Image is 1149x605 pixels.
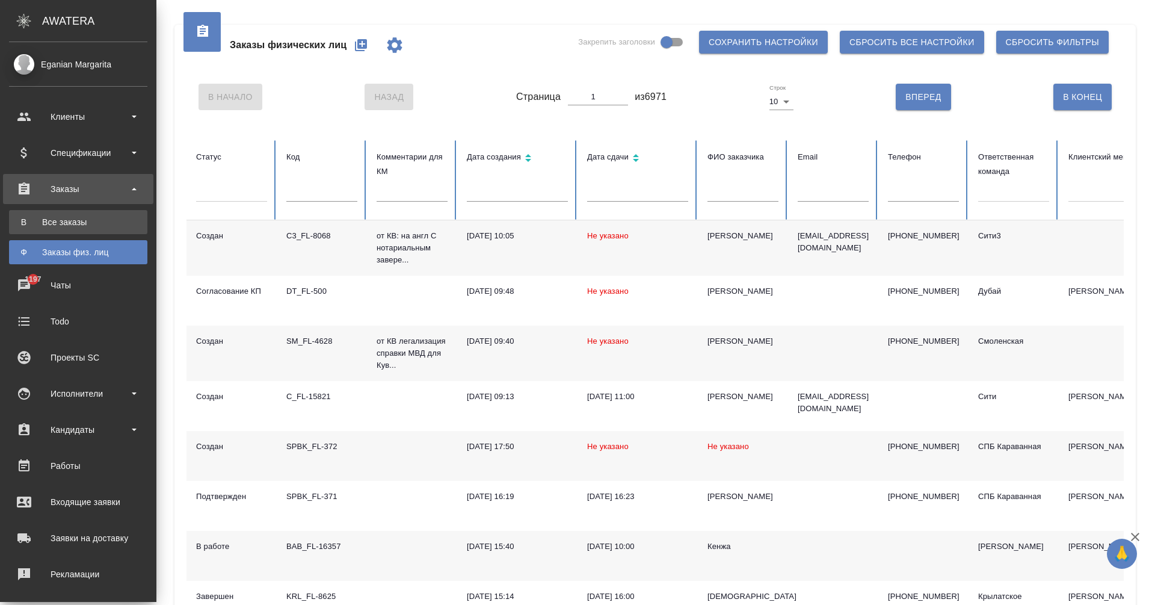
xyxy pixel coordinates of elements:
[587,591,688,603] div: [DATE] 16:00
[707,150,778,164] div: ФИО заказчика
[467,491,568,503] div: [DATE] 16:19
[3,343,153,373] a: Проекты SC
[996,31,1109,54] button: Сбросить фильтры
[286,491,357,503] div: SPBK_FL-371
[978,285,1049,297] div: Дубай
[769,85,786,91] label: Строк
[467,230,568,242] div: [DATE] 10:05
[587,541,688,553] div: [DATE] 10:00
[849,35,975,50] span: Сбросить все настройки
[9,421,147,439] div: Кандидаты
[587,491,688,503] div: [DATE] 16:23
[1112,541,1132,566] span: 🙏
[707,335,778,347] div: [PERSON_NAME]
[467,150,568,167] div: Сортировка
[1063,90,1102,105] span: В Конец
[286,591,357,603] div: KRL_FL-8625
[978,335,1049,347] div: Смоленская
[17,273,48,285] span: 1197
[9,312,147,330] div: Todo
[467,541,568,553] div: [DATE] 15:40
[840,31,984,54] button: Сбросить все настройки
[888,150,959,164] div: Телефон
[888,591,959,603] p: [PHONE_NUMBER]
[9,240,147,264] a: ФЗаказы физ. лиц
[377,230,448,266] p: от КВ: на англ С нотариальным завере...
[9,108,147,126] div: Клиенты
[467,591,568,603] div: [DATE] 15:14
[798,230,869,254] p: [EMAIL_ADDRESS][DOMAIN_NAME]
[196,591,267,603] div: Завершен
[888,441,959,453] p: [PHONE_NUMBER]
[587,337,629,346] span: Не указано
[196,335,267,347] div: Создан
[9,349,147,367] div: Проекты SC
[9,210,147,234] a: ВВсе заказы
[196,230,267,242] div: Создан
[707,591,778,603] div: [DEMOGRAPHIC_DATA]
[196,491,267,503] div: Подтвержден
[587,150,688,167] div: Сортировка
[3,451,153,481] a: Работы
[467,391,568,403] div: [DATE] 09:13
[9,565,147,583] div: Рекламации
[707,491,778,503] div: [PERSON_NAME]
[635,90,667,104] span: из 6971
[9,144,147,162] div: Спецификации
[3,270,153,300] a: 1197Чаты
[888,285,959,297] p: [PHONE_NUMBER]
[286,230,357,242] div: C3_FL-8068
[286,441,357,453] div: SPBK_FL-372
[3,523,153,553] a: Заявки на доставку
[516,90,561,104] span: Страница
[9,276,147,294] div: Чаты
[896,84,950,110] button: Вперед
[587,231,629,240] span: Не указано
[286,541,357,553] div: BAB_FL-16357
[699,31,828,54] button: Сохранить настройки
[286,391,357,403] div: C_FL-15821
[978,541,1049,553] div: [PERSON_NAME]
[707,230,778,242] div: [PERSON_NAME]
[707,391,778,403] div: [PERSON_NAME]
[196,441,267,453] div: Создан
[587,391,688,403] div: [DATE] 11:00
[905,90,941,105] span: Вперед
[9,58,147,71] div: Eganian Margarita
[1053,84,1112,110] button: В Конец
[196,150,267,164] div: Статус
[1107,539,1137,569] button: 🙏
[769,93,793,110] div: 10
[888,491,959,503] p: [PHONE_NUMBER]
[978,230,1049,242] div: Сити3
[9,385,147,403] div: Исполнители
[978,591,1049,603] div: Крылатское
[196,285,267,297] div: Согласование КП
[347,31,375,60] button: Создать
[467,441,568,453] div: [DATE] 17:50
[9,457,147,475] div: Работы
[587,442,629,451] span: Не указано
[9,493,147,511] div: Входящие заявки
[467,285,568,297] div: [DATE] 09:48
[15,246,141,258] div: Заказы физ. лиц
[888,335,959,347] p: [PHONE_NUMBER]
[377,335,448,371] p: от КВ легализация справки МВД для Кув...
[978,150,1049,179] div: Ответственная команда
[467,335,568,347] div: [DATE] 09:40
[286,285,357,297] div: DT_FL-500
[1006,35,1099,50] span: Сбросить фильтры
[286,150,357,164] div: Код
[3,487,153,517] a: Входящие заявки
[587,287,629,296] span: Не указано
[578,36,655,48] span: Закрепить заголовки
[230,38,347,52] span: Заказы физических лиц
[9,180,147,198] div: Заказы
[709,35,818,50] span: Сохранить настройки
[707,285,778,297] div: [PERSON_NAME]
[196,391,267,403] div: Создан
[286,335,357,347] div: SM_FL-4628
[377,150,448,179] div: Комментарии для КМ
[978,441,1049,453] div: СПБ Караванная
[798,150,869,164] div: Email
